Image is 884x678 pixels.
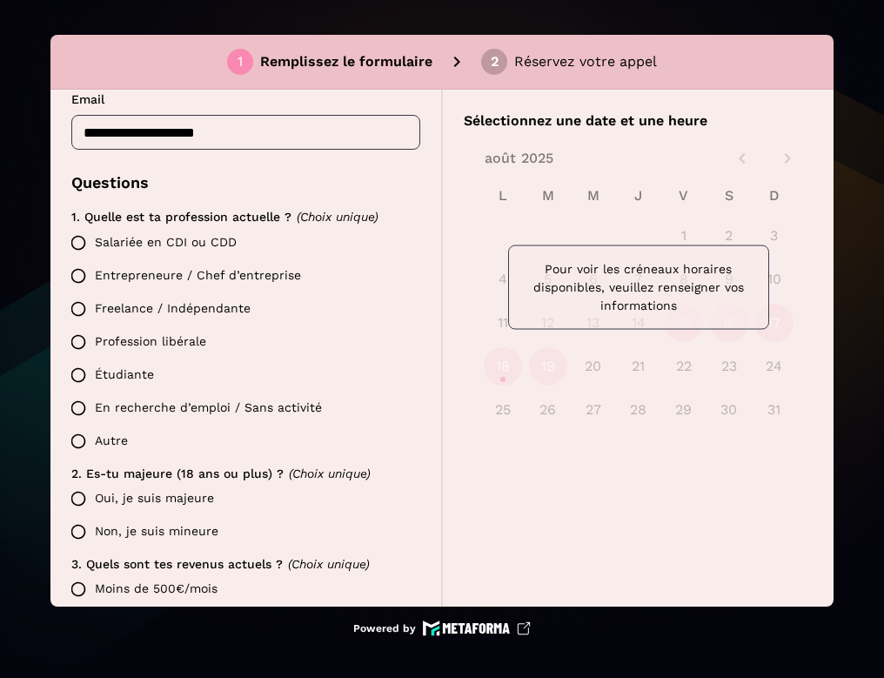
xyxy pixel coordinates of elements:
span: 1. Quelle est ta profession actuelle ? [71,210,291,224]
p: Remplissez le formulaire [260,51,432,72]
label: Étudiante [62,359,420,392]
span: (Choix unique) [289,467,371,480]
p: Pour voir les créneaux horaires disponibles, veuillez renseigner vos informations [523,260,754,315]
div: 1 [238,55,243,69]
p: Questions [71,171,420,194]
span: Email [71,92,104,106]
label: Autre [62,425,420,458]
label: Entrepreneure / Chef d’entreprise [62,259,420,292]
p: Powered by [353,621,416,635]
label: Oui, je suis majeure [62,482,420,515]
label: En recherche d’emploi / Sans activité [62,392,420,425]
label: Entre 500€/mois et 1000€/mois [62,606,420,639]
label: Profession libérale [62,326,420,359]
span: (Choix unique) [297,210,378,224]
span: 2. Es-tu majeure (18 ans ou plus) ? [71,467,284,480]
label: Non, je suis mineure [62,515,420,548]
span: (Choix unique) [288,557,370,571]
label: Freelance / Indépendante [62,292,420,326]
p: Sélectionnez une date et une heure [464,111,813,131]
p: Réservez votre appel [514,51,657,72]
a: Powered by [353,621,531,636]
label: Moins de 500€/mois [62,573,420,606]
span: 3. Quels sont tes revenus actuels ? [71,557,283,571]
label: Salariée en CDI ou CDD [62,226,420,259]
div: 2 [491,55,499,69]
